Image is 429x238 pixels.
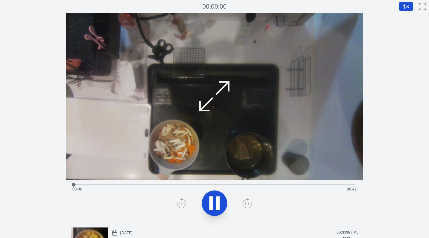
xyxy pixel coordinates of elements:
[337,230,358,236] p: Cooking time
[347,186,357,192] span: 00:42
[403,3,406,10] span: 1
[120,230,133,235] p: [DATE]
[202,2,227,11] a: 00:00:00
[399,2,413,11] button: 1×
